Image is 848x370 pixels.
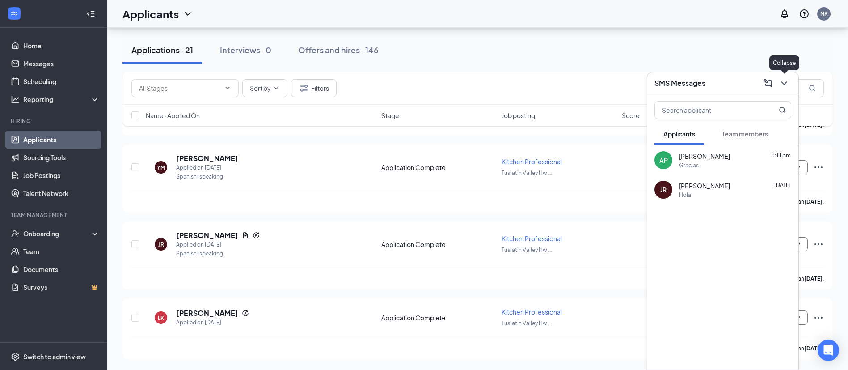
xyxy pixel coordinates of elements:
input: All Stages [139,83,220,93]
span: Score [622,111,640,120]
svg: QuestionInfo [799,9,810,19]
span: Kitchen Professional [502,308,562,316]
button: ChevronDown [777,76,791,90]
input: Search applicant [655,102,761,119]
svg: Ellipses [813,312,824,323]
div: JR [660,185,667,194]
div: Application Complete [381,163,496,172]
div: Open Intercom Messenger [818,340,839,361]
svg: Document [242,232,249,239]
span: Applicants [663,130,695,138]
svg: Notifications [779,9,790,19]
svg: Reapply [253,232,260,239]
span: Team members [722,130,768,138]
div: YM [157,164,165,171]
div: Onboarding [23,229,92,238]
div: Team Management [11,211,98,219]
span: Kitchen Professional [502,157,562,166]
a: Messages [23,55,100,72]
svg: ComposeMessage [763,78,773,89]
h3: SMS Messages [654,78,705,88]
span: Sort by [250,85,271,91]
span: Tualatin Valley Hw ... [502,320,552,327]
a: Home [23,37,100,55]
svg: ChevronDown [273,85,280,92]
span: [PERSON_NAME] [679,152,730,161]
span: Job posting [502,111,535,120]
div: Spanish-speaking [176,249,260,258]
div: Applications · 21 [131,44,193,55]
span: Tualatin Valley Hw ... [502,170,552,176]
svg: Reapply [242,310,249,317]
h1: Applicants [122,6,179,21]
span: Tualatin Valley Hw ... [502,247,552,253]
div: Offers and hires · 146 [298,44,379,55]
a: Scheduling [23,72,100,90]
div: Collapse [769,55,799,70]
svg: ChevronDown [779,78,789,89]
svg: Analysis [11,95,20,104]
div: Applied on [DATE] [176,240,260,249]
svg: Collapse [86,9,95,18]
svg: Ellipses [813,162,824,173]
div: NR [820,10,828,17]
div: Application Complete [381,240,496,249]
b: [DATE] [804,198,823,205]
div: Interviews · 0 [220,44,271,55]
div: Reporting [23,95,100,104]
svg: UserCheck [11,229,20,238]
svg: Settings [11,352,20,361]
div: Applied on [DATE] [176,318,249,327]
svg: ChevronDown [182,9,193,19]
b: [DATE] [804,275,823,282]
div: AP [659,156,668,165]
div: Applied on [DATE] [176,163,238,172]
button: ComposeMessage [761,76,775,90]
svg: MagnifyingGlass [809,85,816,92]
svg: WorkstreamLogo [10,9,19,18]
h5: [PERSON_NAME] [176,230,238,240]
div: Hiring [11,117,98,125]
a: SurveysCrown [23,278,100,296]
div: Gracias [679,162,699,169]
a: Talent Network [23,184,100,202]
div: JR [158,241,164,248]
span: [DATE] [774,182,791,188]
a: Team [23,242,100,260]
div: LK [158,314,164,322]
a: Documents [23,260,100,278]
svg: MagnifyingGlass [779,106,786,114]
a: Job Postings [23,166,100,184]
div: Spanish-speaking [176,172,238,181]
span: 1:11pm [772,152,791,159]
a: Applicants [23,131,100,149]
svg: ChevronDown [224,85,231,92]
div: Switch to admin view [23,352,86,361]
div: Application Complete [381,313,496,322]
span: Name · Applied On [146,111,200,120]
span: [PERSON_NAME] [679,181,730,190]
svg: Ellipses [813,239,824,250]
span: Stage [381,111,399,120]
button: Filter Filters [291,79,337,97]
span: Kitchen Professional [502,234,562,242]
h5: [PERSON_NAME] [176,153,238,163]
svg: Filter [299,83,309,94]
h5: [PERSON_NAME] [176,308,238,318]
button: Sort byChevronDown [242,79,287,97]
a: Sourcing Tools [23,149,100,166]
div: Hola [679,191,691,199]
b: [DATE] [804,345,823,352]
